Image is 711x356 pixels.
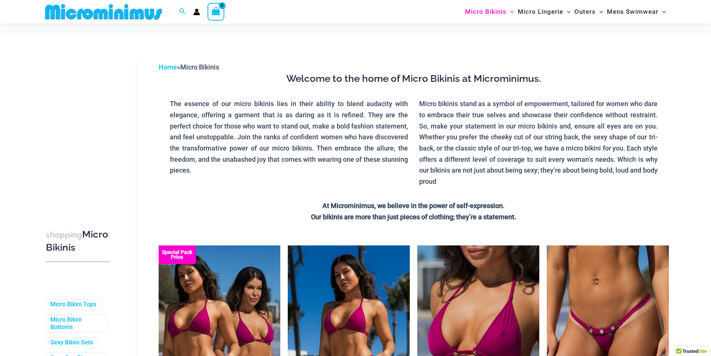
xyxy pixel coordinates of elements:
a: Micro BikinisMenu ToggleMenu Toggle [463,2,516,21]
a: OutersMenu ToggleMenu Toggle [573,2,605,21]
span: Menu Toggle [506,2,514,21]
span: Micro Bikinis [465,2,506,21]
a: View Shopping Cart, empty [208,3,225,20]
iframe: TrustedSite Certified [46,56,113,205]
span: Menu Toggle [563,2,571,21]
a: Home [159,63,177,71]
span: » [159,63,219,71]
a: Mens SwimwearMenu ToggleMenu Toggle [605,2,668,21]
span: shopping [46,230,82,239]
a: Account icon link [193,9,200,15]
h3: Micro Bikinis [46,228,110,254]
strong: Our bikinis are more than just pieces of clothing; they’re a statement. [311,213,516,221]
h3: Welcome to the home of Micro Bikinis at Microminimus. [164,72,663,85]
strong: At Microminimus, we believe in the power of self-expression. [322,202,505,210]
p: The essence of our micro bikinis lies in their ability to blend audacity with elegance, offering ... [170,98,408,176]
span: Micro Bikinis [180,63,219,71]
a: Micro LingerieMenu ToggleMenu Toggle [516,2,573,21]
nav: Site Navigation [462,1,669,22]
span: Menu Toggle [596,2,603,21]
span: Micro Lingerie [518,2,563,21]
img: MM SHOP LOGO FLAT [42,3,165,20]
b: Special Pack Price [159,250,196,260]
span: Mens Swimwear [607,2,658,21]
span: Outers [574,2,596,21]
a: Sexy Bikini Sets [50,339,93,347]
a: Micro Bikini Tops [50,301,96,309]
p: Micro bikinis stand as a symbol of empowerment, tailored for women who dare to embrace their true... [419,98,658,187]
a: Micro Bikini Bottoms [50,316,101,332]
span: Menu Toggle [658,2,666,21]
a: Search icon link [179,7,186,16]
